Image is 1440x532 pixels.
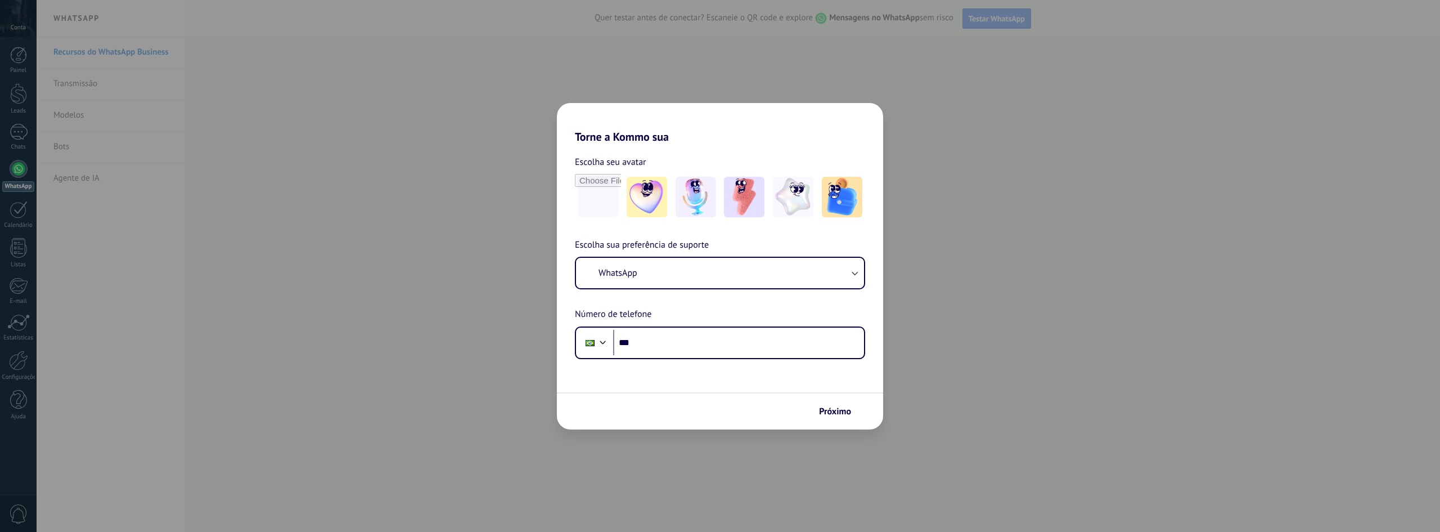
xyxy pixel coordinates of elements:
[773,177,813,217] img: -4.jpeg
[627,177,667,217] img: -1.jpeg
[575,238,709,253] span: Escolha sua preferência de suporte
[676,177,716,217] img: -2.jpeg
[579,331,601,355] div: Brazil: + 55
[822,177,862,217] img: -5.jpeg
[598,267,637,279] span: WhatsApp
[814,402,866,421] button: Próximo
[575,307,651,322] span: Número de telefone
[724,177,764,217] img: -3.jpeg
[557,103,883,144] h2: Torne a Kommo sua
[576,258,864,288] button: WhatsApp
[575,155,646,169] span: Escolha seu avatar
[819,408,851,415] span: Próximo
